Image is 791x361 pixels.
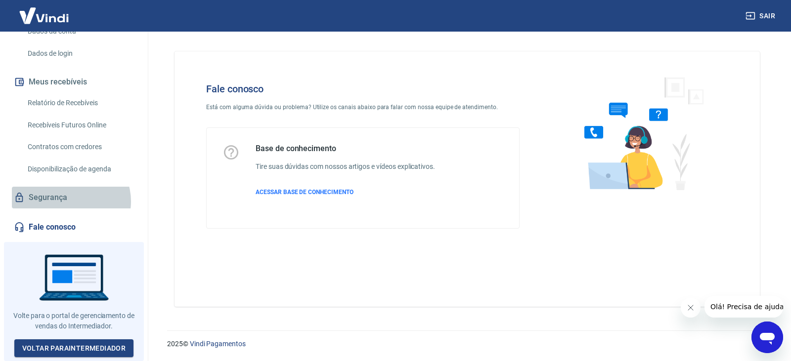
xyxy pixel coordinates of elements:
iframe: Botão para abrir a janela de mensagens [751,321,783,353]
img: Fale conosco [565,67,715,199]
a: Vindi Pagamentos [190,340,246,348]
a: Contratos com credores [24,137,136,157]
a: Dados da conta [24,21,136,41]
a: Disponibilização de agenda [24,159,136,179]
a: Voltar paraIntermediador [14,339,134,358]
a: Relatório de Recebíveis [24,93,136,113]
button: Sair [744,7,779,25]
a: Dados de login [24,43,136,64]
a: Fale conosco [12,216,136,238]
a: Segurança [12,187,136,208]
p: Está com alguma dúvida ou problema? Utilize os canais abaixo para falar com nossa equipe de atend... [206,103,520,112]
button: Meus recebíveis [12,71,136,93]
h4: Fale conosco [206,83,520,95]
img: Vindi [12,0,76,31]
p: 2025 © [167,339,767,349]
h5: Base de conhecimento [256,144,435,154]
span: ACESSAR BASE DE CONHECIMENTO [256,189,353,196]
a: ACESSAR BASE DE CONHECIMENTO [256,188,435,197]
a: Recebíveis Futuros Online [24,115,136,135]
span: Olá! Precisa de ajuda? [6,7,83,15]
iframe: Fechar mensagem [681,298,701,318]
h6: Tire suas dúvidas com nossos artigos e vídeos explicativos. [256,161,435,172]
iframe: Mensagem da empresa [704,296,783,318]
